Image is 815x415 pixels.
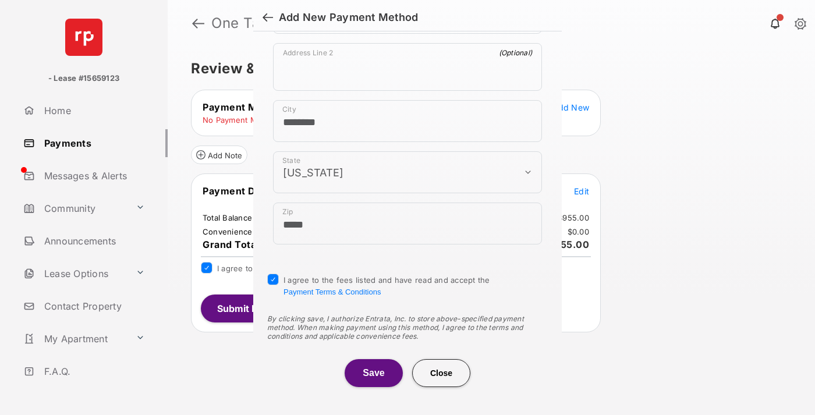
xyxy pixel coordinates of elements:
button: Save [345,359,403,387]
div: payment_method_screening[postal_addresses][locality] [273,100,542,142]
span: I agree to the fees listed and have read and accept the [284,275,490,296]
button: Close [412,359,470,387]
div: Add New Payment Method [279,11,418,24]
div: payment_method_screening[postal_addresses][addressLine2] [273,43,542,91]
div: payment_method_screening[postal_addresses][administrativeArea] [273,151,542,193]
div: payment_method_screening[postal_addresses][postalCode] [273,203,542,244]
button: I agree to the fees listed and have read and accept the [284,288,381,296]
div: By clicking save, I authorize Entrata, Inc. to store above-specified payment method. When making ... [267,314,548,340]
